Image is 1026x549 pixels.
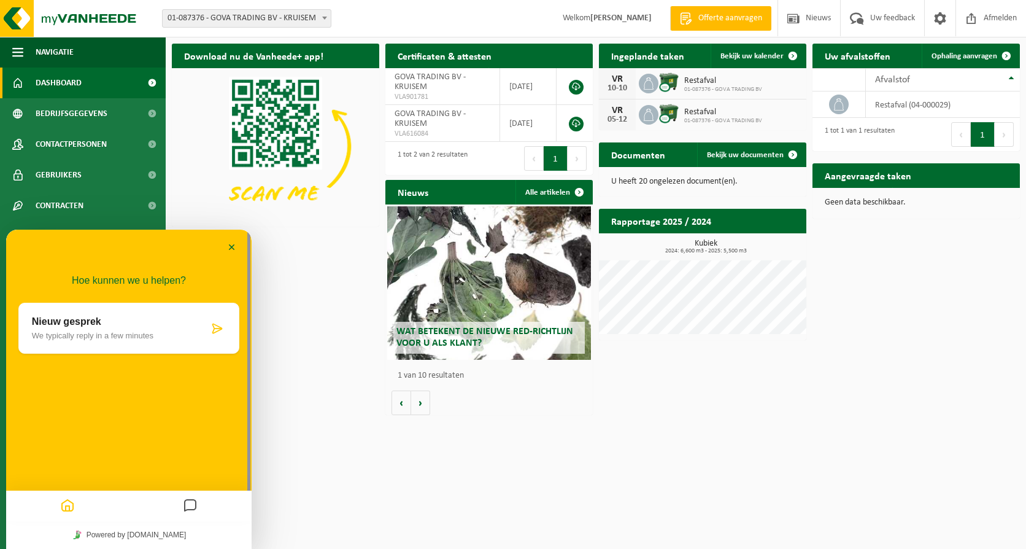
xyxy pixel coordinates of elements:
[812,163,924,187] h2: Aangevraagde taken
[922,44,1019,68] a: Ophaling aanvragen
[36,160,82,190] span: Gebruikers
[568,146,587,171] button: Next
[695,12,765,25] span: Offerte aanvragen
[605,115,630,124] div: 05-12
[36,98,107,129] span: Bedrijfsgegevens
[36,37,74,68] span: Navigatie
[387,206,590,360] a: Wat betekent de nieuwe RED-richtlijn voor u als klant?
[599,142,677,166] h2: Documenten
[590,14,652,23] strong: [PERSON_NAME]
[163,10,331,27] span: 01-087376 - GOVA TRADING BV - KRUISEM
[866,91,1020,118] td: restafval (04-000029)
[395,109,466,128] span: GOVA TRADING BV - KRUISEM
[67,301,75,310] img: Tawky_16x16.svg
[172,68,379,224] img: Download de VHEPlus App
[605,106,630,115] div: VR
[825,198,1008,207] p: Geen data beschikbaar.
[395,129,490,139] span: VLA616084
[385,180,441,204] h2: Nieuws
[605,248,806,254] span: 2024: 6,600 m3 - 2025: 5,500 m3
[51,265,72,289] button: Home
[658,103,679,124] img: WB-1100-CU
[391,145,468,172] div: 1 tot 2 van 2 resultaten
[684,107,762,117] span: Restafval
[524,146,544,171] button: Previous
[599,44,696,68] h2: Ingeplande taken
[544,146,568,171] button: 1
[398,372,587,380] p: 1 van 10 resultaten
[6,230,252,549] iframe: chat widget
[995,122,1014,147] button: Next
[515,180,592,204] a: Alle artikelen
[162,9,331,28] span: 01-087376 - GOVA TRADING BV - KRUISEM
[658,72,679,93] img: WB-1100-CU
[62,297,184,313] a: Powered by [DOMAIN_NAME]
[605,84,630,93] div: 10-10
[611,177,794,186] p: U heeft 20 ongelezen document(en).
[605,239,806,254] h3: Kubiek
[971,122,995,147] button: 1
[931,52,997,60] span: Ophaling aanvragen
[411,391,430,415] button: Volgende
[36,221,74,252] span: Kalender
[711,44,805,68] a: Bekijk uw kalender
[684,86,762,93] span: 01-087376 - GOVA TRADING BV
[951,122,971,147] button: Previous
[36,190,83,221] span: Contracten
[395,72,466,91] span: GOVA TRADING BV - KRUISEM
[812,44,903,68] h2: Uw afvalstoffen
[670,6,771,31] a: Offerte aanvragen
[605,74,630,84] div: VR
[500,105,557,142] td: [DATE]
[396,327,573,348] span: Wat betekent de nieuwe RED-richtlijn voor u als klant?
[395,92,490,102] span: VLA901781
[385,44,504,68] h2: Certificaten & attesten
[715,233,805,257] a: Bekijk rapportage
[720,52,784,60] span: Bekijk uw kalender
[174,265,195,289] button: Messages
[819,121,895,148] div: 1 tot 1 van 1 resultaten
[684,76,762,86] span: Restafval
[500,68,557,105] td: [DATE]
[599,209,723,233] h2: Rapportage 2025 / 2024
[391,391,411,415] button: Vorige
[707,151,784,159] span: Bekijk uw documenten
[172,44,336,68] h2: Download nu de Vanheede+ app!
[36,68,82,98] span: Dashboard
[697,142,805,167] a: Bekijk uw documenten
[684,117,762,125] span: 01-087376 - GOVA TRADING BV
[36,129,107,160] span: Contactpersonen
[875,75,910,85] span: Afvalstof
